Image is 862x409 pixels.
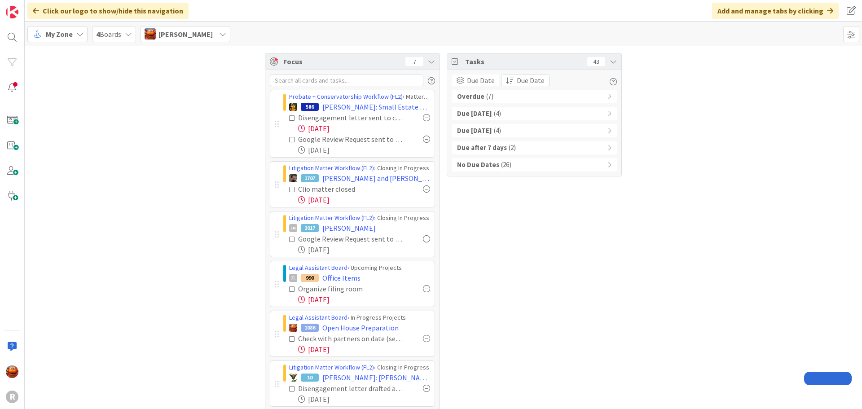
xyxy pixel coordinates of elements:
div: › Upcoming Projects [289,263,430,273]
div: Clio matter closed [298,184,387,194]
div: Organize filing room [298,283,390,294]
div: [DATE] [298,394,430,405]
b: No Due Dates [457,160,499,170]
img: Visit kanbanzone.com [6,6,18,18]
div: 7 [405,57,423,66]
div: [DATE] [298,344,430,355]
b: Overdue [457,92,484,102]
a: Probate + Conservatorship Workflow (FL2) [289,92,403,101]
div: [DATE] [298,244,430,255]
img: KA [145,28,156,40]
div: 586 [301,103,319,111]
b: Due [DATE] [457,126,492,136]
button: Due Date [501,75,550,86]
a: Legal Assistant Board [289,313,347,321]
img: MR [289,103,297,111]
span: Office Items [322,273,361,283]
img: NC [289,374,297,382]
span: [PERSON_NAME] and [PERSON_NAME] [322,173,430,184]
span: Due Date [467,75,495,86]
span: Open House Preparation [322,322,399,333]
div: Click our logo to show/hide this navigation [27,3,189,19]
div: [DATE] [298,294,430,305]
div: › Matter Closing in Progress [289,92,430,101]
div: 1086 [301,324,319,332]
a: Litigation Matter Workflow (FL2) [289,363,374,371]
div: [DATE] [298,123,430,134]
span: ( 4 ) [494,126,501,136]
b: Due [DATE] [457,109,492,119]
span: ( 2 ) [509,143,516,153]
div: [DATE] [298,145,430,155]
span: Tasks [465,56,583,67]
div: Disengagement letter sent to client & PDF saved in client file [298,112,403,123]
div: Disengagement letter drafted and sent for review [298,383,403,394]
div: 990 [301,274,319,282]
b: Due after 7 days [457,143,507,153]
span: My Zone [46,29,73,40]
div: 2017 [301,224,319,232]
span: [PERSON_NAME] [322,223,376,233]
a: Litigation Matter Workflow (FL2) [289,214,374,222]
div: Add and manage tabs by clicking [712,3,839,19]
div: [DATE] [298,194,430,205]
b: 4 [96,30,100,39]
div: 10 [301,374,319,382]
a: Litigation Matter Workflow (FL2) [289,164,374,172]
span: ( 7 ) [486,92,493,102]
img: MW [289,174,297,182]
span: Focus [283,56,398,67]
div: R [6,391,18,403]
img: KA [6,365,18,378]
div: 1707 [301,174,319,182]
input: Search all cards and tasks... [270,75,423,86]
span: [PERSON_NAME]: [PERSON_NAME] [PERSON_NAME] [322,372,430,383]
a: Legal Assistant Board [289,264,347,272]
img: KA [289,324,297,332]
span: Boards [96,29,121,40]
span: ( 4 ) [494,109,501,119]
span: [PERSON_NAME]: Small Estate Affidavit [322,101,430,112]
div: › Closing In Progress [289,363,430,372]
div: Google Review Request sent to client [if applicable] [298,134,403,145]
div: Google Review Request sent to client [if applicable] [298,233,403,244]
div: › In Progress Projects [289,313,430,322]
div: Check with partners on date (send out email with date and add to calendar) [298,333,403,344]
span: Due Date [517,75,545,86]
span: [PERSON_NAME] [158,29,213,40]
div: 43 [587,57,605,66]
div: JM [289,224,297,232]
div: › Closing In Progress [289,213,430,223]
span: ( 26 ) [501,160,511,170]
div: › Closing In Progress [289,163,430,173]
